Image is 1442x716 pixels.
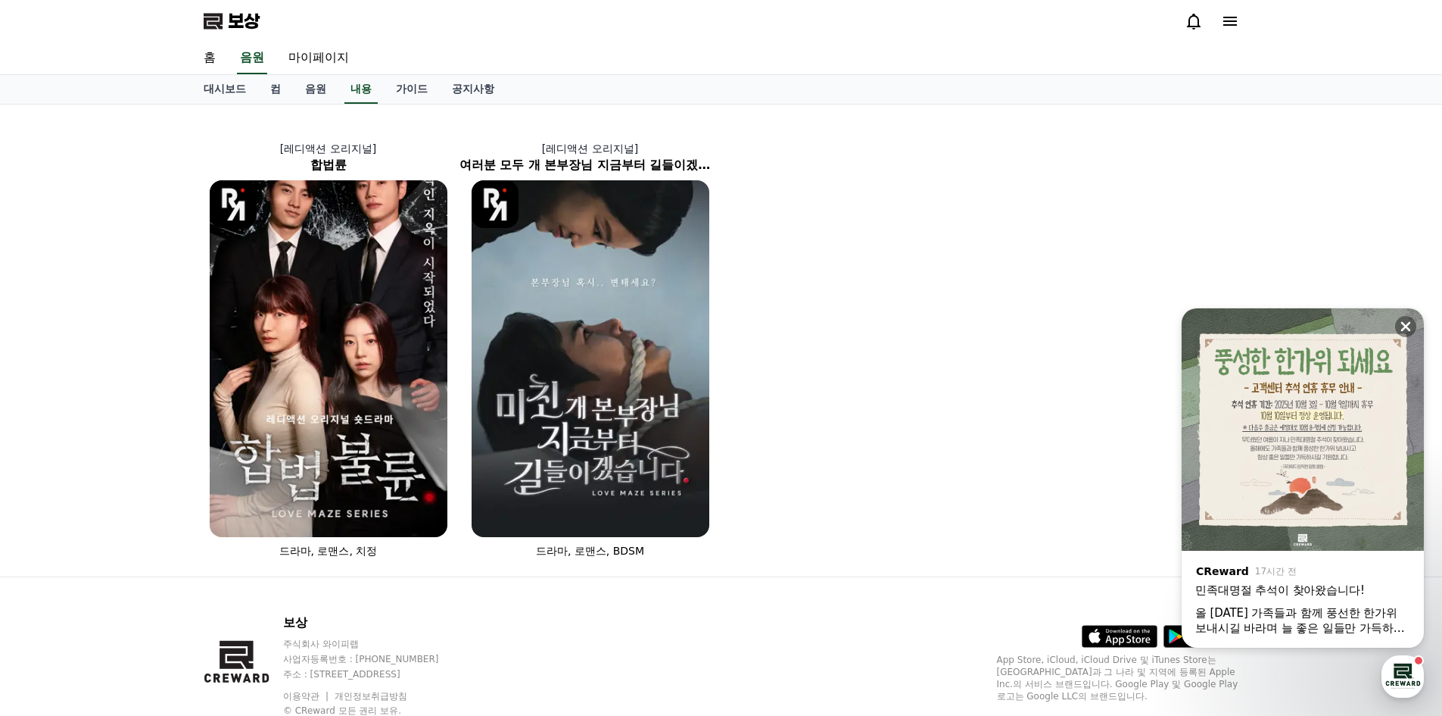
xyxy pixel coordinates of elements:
[335,691,407,702] a: 개인정보취급방침
[459,158,735,172] font: 여러분 모두 개 본부장님 지금부터 길들이겠습니다
[293,75,338,104] a: 음원
[283,705,401,716] font: © CReward 모든 권리 보유.
[228,11,260,32] font: 보상
[283,669,400,680] font: 주소 : [STREET_ADDRESS]
[279,545,378,557] font: 드라마, 로맨스, 치정
[280,142,376,155] font: [레디액션 오리지널]
[276,42,361,74] a: 마이페이지
[350,83,372,95] font: 내용
[288,50,349,64] font: 마이페이지
[452,83,494,95] font: 공지사항
[210,180,447,537] img: 합법륜
[283,691,331,702] a: 이용약관
[283,654,439,664] font: 사업자등록번호 : [PHONE_NUMBER]
[344,75,378,104] a: 내용
[536,545,644,557] font: 드라마, 로맨스, BDSM
[384,75,440,104] a: 가이드
[542,142,638,155] font: [레디액션 오리지널]
[305,83,326,95] font: 음원
[198,129,459,571] a: [레디액션 오리지널] 합법륜 합법륜 [객체 객체] 로고 드라마, 로맨스, 치정
[204,50,216,64] font: 홈
[283,639,359,649] font: 주식회사 와이피랩
[310,158,347,172] font: 합법륜
[283,615,307,630] font: 보상
[258,75,293,104] a: 컴
[192,42,228,74] a: 홈
[204,83,246,95] font: 대시보드
[472,180,519,228] img: [객체 객체] 로고
[270,83,281,95] font: 컴
[283,691,319,702] font: 이용약관
[210,180,257,228] img: [객체 객체] 로고
[459,129,721,571] a: [레디액션 오리지널] 여러분 모두 개 본부장님 지금부터 길들이겠습니다 여러분 모두 개 본부장님 지금부터 길들이겠습니다 [객체 객체] 로고 드라마, 로맨스, BDSM
[204,9,260,33] a: 보상
[192,75,258,104] a: 대시보드
[396,83,428,95] font: 가이드
[440,75,506,104] a: 공지사항
[472,180,709,537] img: 여러분 모두 개 본부장님 지금부터 길들이겠습니다
[240,50,264,64] font: 음원
[237,42,267,74] a: 음원
[997,655,1238,702] font: App Store, iCloud, iCloud Drive 및 iTunes Store는 [GEOGRAPHIC_DATA]과 그 나라 및 지역에 등록된 Apple Inc.의 서비스...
